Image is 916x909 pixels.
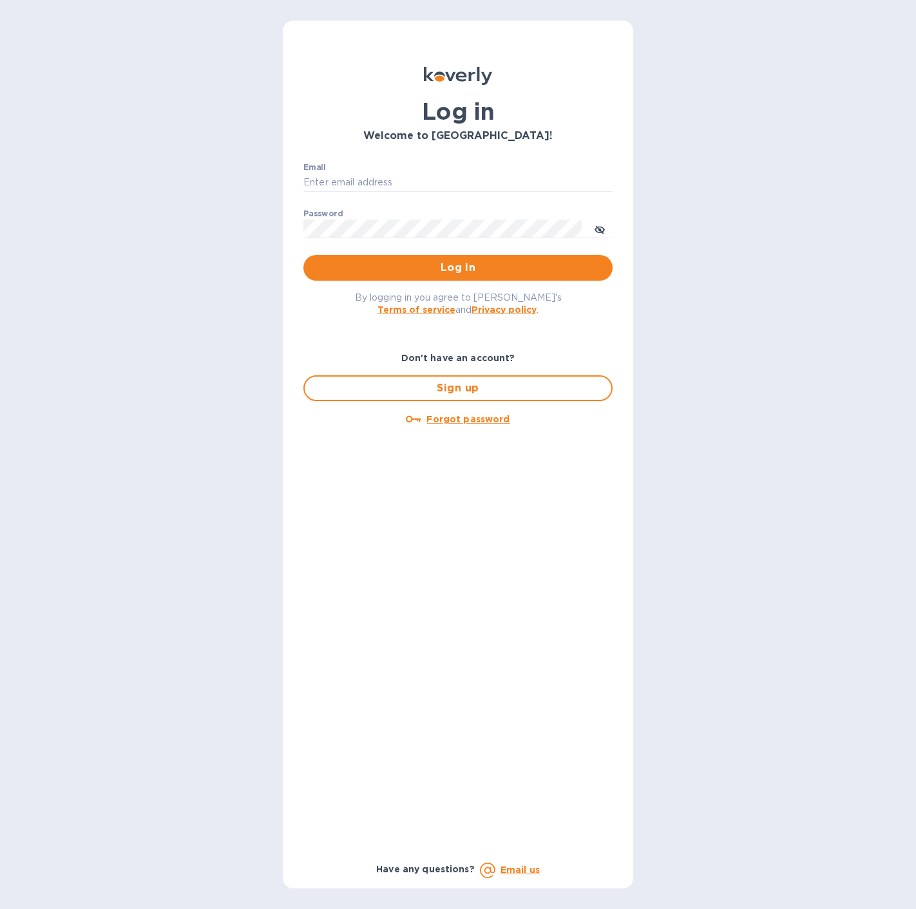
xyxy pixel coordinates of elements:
a: Email us [501,865,540,875]
b: Have any questions? [376,864,475,874]
img: Koverly [424,67,492,85]
button: Sign up [303,375,613,401]
button: toggle password visibility [587,216,613,241]
u: Forgot password [426,414,510,424]
span: Sign up [315,380,601,396]
a: Terms of service [377,305,455,315]
h1: Log in [303,98,613,125]
label: Email [303,164,326,171]
label: Password [303,210,343,218]
input: Enter email address [303,173,613,192]
h3: Welcome to [GEOGRAPHIC_DATA]! [303,130,613,142]
a: Privacy policy [472,305,537,315]
b: Don't have an account? [401,353,515,363]
button: Log in [303,255,613,281]
span: By logging in you agree to [PERSON_NAME]'s and . [355,292,562,315]
span: Log in [314,260,602,276]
